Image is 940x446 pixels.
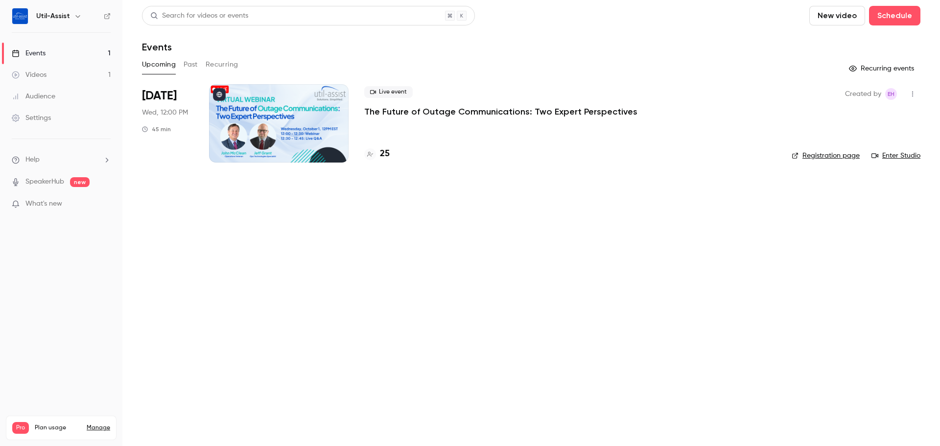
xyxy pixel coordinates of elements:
button: Recurring events [845,61,920,76]
h4: 25 [380,147,390,161]
h6: Util-Assist [36,11,70,21]
a: SpeakerHub [25,177,64,187]
a: Enter Studio [871,151,920,161]
div: Events [12,48,46,58]
button: Recurring [206,57,238,72]
span: EH [888,88,894,100]
button: Past [184,57,198,72]
span: Help [25,155,40,165]
li: help-dropdown-opener [12,155,111,165]
span: new [70,177,90,187]
div: Videos [12,70,47,80]
button: Upcoming [142,57,176,72]
a: 25 [364,147,390,161]
div: 45 min [142,125,171,133]
h1: Events [142,41,172,53]
span: [DATE] [142,88,177,104]
iframe: Noticeable Trigger [99,200,111,209]
a: Manage [87,424,110,432]
span: Plan usage [35,424,81,432]
div: Search for videos or events [150,11,248,21]
div: Audience [12,92,55,101]
a: Registration page [792,151,860,161]
span: Wed, 12:00 PM [142,108,188,117]
span: Emily Henderson [885,88,897,100]
div: Oct 1 Wed, 12:00 PM (America/Toronto) [142,84,193,163]
button: New video [809,6,865,25]
span: What's new [25,199,62,209]
img: Util-Assist [12,8,28,24]
div: Settings [12,113,51,123]
span: Pro [12,422,29,434]
span: Live event [364,86,413,98]
span: Created by [845,88,881,100]
a: The Future of Outage Communications: Two Expert Perspectives [364,106,637,117]
button: Schedule [869,6,920,25]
